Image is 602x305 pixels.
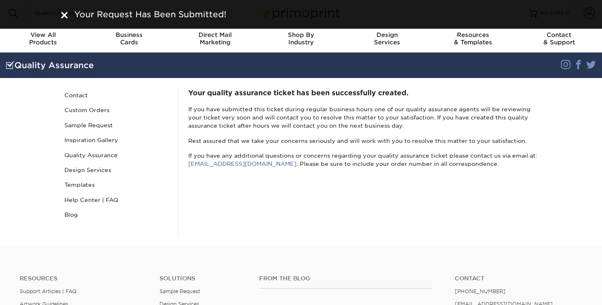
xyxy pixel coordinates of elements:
a: [PHONE_NUMBER] [455,288,506,294]
a: Direct MailMarketing [172,26,258,53]
div: & Support [516,31,602,46]
a: Templates [61,177,172,192]
span: Shop By [258,31,344,39]
a: [EMAIL_ADDRESS][DOMAIN_NAME] [188,161,296,167]
a: Shop ByIndustry [258,26,344,53]
a: Sample Request [160,288,200,294]
p: If you have any additional questions or concerns regarding your quality assurance ticket please c... [188,151,537,168]
p: Rest assured that we take your concerns seriously and will work with you to resolve this matter t... [188,137,537,145]
a: Blog [61,207,172,222]
span: Contact [516,31,602,39]
a: Quality Assurance [61,148,172,163]
div: Industry [258,31,344,46]
div: & Templates [430,31,516,46]
h4: Solutions [160,275,247,282]
a: Sample Request [61,118,172,133]
a: BusinessCards [86,26,172,53]
a: Design Services [61,163,172,177]
a: Inspiration Gallery [61,133,172,147]
a: Resources& Templates [430,26,516,53]
a: Contact [455,275,582,282]
a: Custom Orders [61,103,172,117]
span: Business [86,31,172,39]
a: Help Center | FAQ [61,193,172,207]
span: Direct Mail [172,31,258,39]
p: If you have submitted this ticket during regular business hours one of our quality assurance agen... [188,105,537,130]
h4: From the Blog [259,275,433,282]
div: Marketing [172,31,258,46]
iframe: Google Customer Reviews [2,280,70,302]
a: Contact& Support [516,26,602,53]
span: Resources [430,31,516,39]
span: Your Request Has Been Submitted! [74,9,226,19]
a: DesignServices [344,26,430,53]
div: Cards [86,31,172,46]
div: Services [344,31,430,46]
h4: Resources [20,275,147,282]
a: Contact [61,88,172,103]
span: Design [344,31,430,39]
strong: Your quality assurance ticket has been successfully created. [188,89,408,97]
